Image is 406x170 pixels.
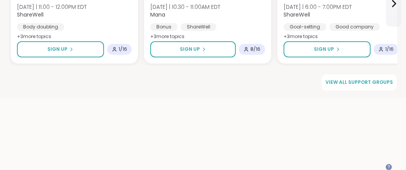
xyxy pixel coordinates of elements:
[47,46,67,53] span: Sign Up
[386,164,392,170] iframe: Spotlight
[284,41,371,57] button: Sign Up
[314,46,334,53] span: Sign Up
[284,11,310,18] b: ShareWell
[250,46,260,52] span: 8 / 16
[322,74,397,90] a: View all support groups
[150,41,236,57] button: Sign Up
[284,23,326,31] div: Goal-setting
[17,3,87,11] span: [DATE] | 11:00 - 12:00PM EDT
[150,3,220,11] span: [DATE] | 10:30 - 11:00AM EDT
[284,3,352,11] span: [DATE] | 6:00 - 7:00PM EDT
[180,46,200,53] span: Sign Up
[17,11,44,18] b: ShareWell
[181,23,216,31] div: ShareWell
[17,23,64,31] div: Body doubling
[17,41,104,57] button: Sign Up
[329,23,380,31] div: Good company
[385,46,394,52] span: 1 / 16
[150,23,178,31] div: Bonus
[325,79,393,86] span: View all support groups
[150,11,165,18] b: Mana
[119,46,127,52] span: 1 / 16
